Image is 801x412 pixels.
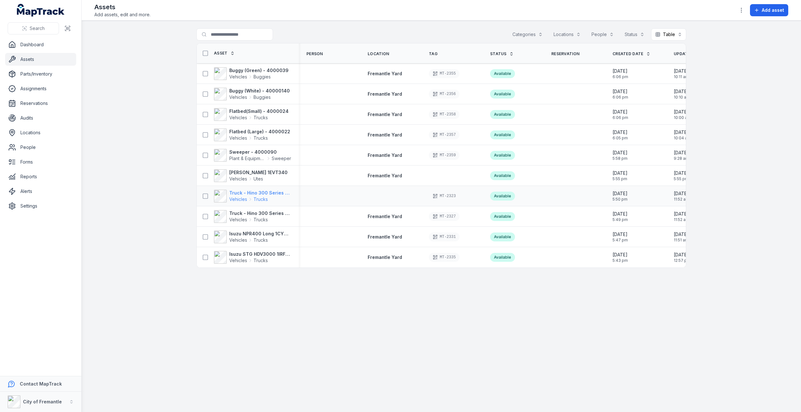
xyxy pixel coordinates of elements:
a: Fremantle Yard [368,111,402,118]
span: Fremantle Yard [368,234,402,239]
button: Search [8,22,59,34]
span: [DATE] [613,129,628,136]
a: Fremantle Yard [368,91,402,97]
a: Fremantle Yard [368,234,402,240]
a: Fremantle Yard [368,173,402,179]
span: [DATE] [674,170,689,176]
span: 5:58 pm [613,156,628,161]
span: Trucks [254,196,268,202]
span: [DATE] [674,150,689,156]
a: Reports [5,170,76,183]
span: Reservation [551,51,579,56]
a: Fremantle Yard [368,152,402,158]
span: 5:47 pm [613,238,628,243]
span: 10:04 am [674,136,691,141]
div: Available [490,253,515,262]
a: Isuzu NPR400 Long 1CYD773VehiclesTrucks [214,231,291,243]
div: MT-2355 [429,69,459,78]
a: People [5,141,76,154]
span: [DATE] [613,211,628,217]
span: Trucks [254,135,268,141]
span: 5:50 pm [613,197,628,202]
a: Fremantle Yard [368,213,402,220]
span: 10:10 am [674,95,690,100]
a: Flatbed(Small) - 4000024VehiclesTrucks [214,108,289,121]
div: Available [490,151,515,160]
div: Available [490,90,515,99]
a: Audits [5,112,76,124]
span: Tag [429,51,437,56]
span: 6:05 pm [613,136,628,141]
button: Add asset [750,4,788,16]
span: Sweeper [272,155,291,162]
a: Fremantle Yard [368,132,402,138]
div: MT-2327 [429,212,459,221]
strong: Truck - Hino 300 Series 1GIR988 [229,190,291,196]
button: Status [621,28,649,40]
a: Truck - Hino 300 Series 1GIR988VehiclesTrucks [214,190,291,202]
a: Truck - Hino 300 Series 1IFQ413VehiclesTrucks [214,210,291,223]
span: [DATE] [674,252,690,258]
span: 10:00 am [674,115,691,120]
span: 6:06 pm [613,95,628,100]
span: 12:57 pm [674,258,690,263]
span: Add asset [762,7,784,13]
time: 23/09/2025, 5:58:47 pm [613,150,628,161]
a: Settings [5,200,76,212]
a: Created Date [613,51,650,56]
a: Forms [5,156,76,168]
span: 6:06 pm [613,115,628,120]
span: 5:55 pm [613,176,628,181]
a: Fremantle Yard [368,254,402,261]
span: 11:51 am [674,238,689,243]
span: Plant & Equipment [229,155,265,162]
span: Utes [254,176,263,182]
span: [DATE] [674,129,691,136]
span: 5:55 pm [674,176,689,181]
div: MT-2357 [429,130,459,139]
span: [DATE] [674,190,689,197]
span: Status [490,51,507,56]
div: Available [490,212,515,221]
div: MT-2358 [429,110,459,119]
span: Trucks [254,237,268,243]
time: 03/10/2025, 10:10:02 am [674,88,690,100]
span: [DATE] [613,231,628,238]
div: Available [490,130,515,139]
span: 10:11 am [674,74,689,79]
span: [DATE] [613,252,628,258]
time: 23/09/2025, 6:05:51 pm [613,129,628,141]
a: Flatbed (Large) - 4000022VehiclesTrucks [214,129,290,141]
span: Fremantle Yard [368,254,402,260]
a: Dashboard [5,38,76,51]
span: [DATE] [613,109,628,115]
span: Trucks [254,114,268,121]
span: Vehicles [229,135,247,141]
a: Sweeper - 4000090Plant & EquipmentSweeper [214,149,291,162]
span: 11:52 am [674,197,689,202]
time: 23/09/2025, 5:47:36 pm [613,231,628,243]
time: 03/10/2025, 11:51:38 am [674,231,689,243]
time: 03/10/2025, 9:28:22 am [674,150,689,161]
div: MT-2359 [429,151,459,160]
span: 5:49 pm [613,217,628,222]
time: 23/09/2025, 5:55:16 pm [613,170,628,181]
a: [PERSON_NAME] 1EVT340VehiclesUtes [214,169,288,182]
div: MT-2331 [429,232,459,241]
time: 23/09/2025, 6:06:17 pm [613,109,628,120]
span: Location [368,51,389,56]
span: Updated Date [674,51,705,56]
span: [DATE] [613,150,628,156]
span: Vehicles [229,114,247,121]
span: Vehicles [229,237,247,243]
div: Available [490,192,515,201]
strong: Flatbed(Small) - 4000024 [229,108,289,114]
span: Vehicles [229,257,247,264]
span: Vehicles [229,74,247,80]
time: 23/09/2025, 6:06:37 pm [613,88,628,100]
time: 03/10/2025, 11:52:57 am [674,190,689,202]
span: Fremantle Yard [368,173,402,178]
div: Available [490,69,515,78]
span: Vehicles [229,217,247,223]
